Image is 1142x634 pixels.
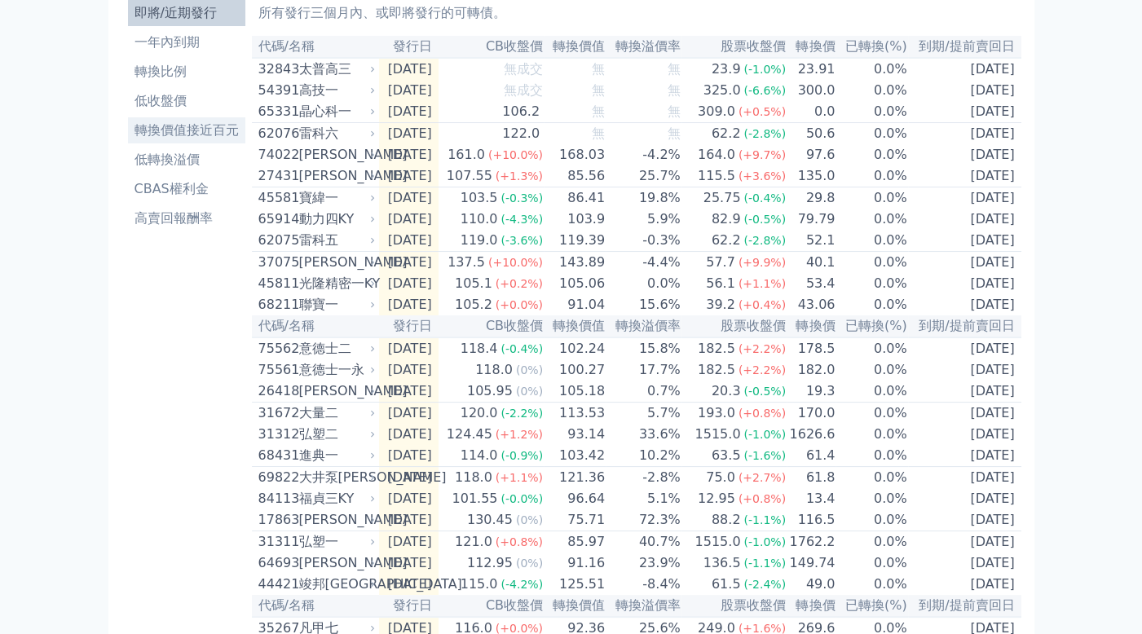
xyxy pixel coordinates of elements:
[379,337,439,359] td: [DATE]
[258,295,295,315] div: 68211
[500,213,543,226] span: (-4.3%)
[299,489,373,509] div: 福貞三KY
[379,381,439,403] td: [DATE]
[128,147,245,173] a: 低轉換溢價
[592,103,605,119] span: 無
[258,81,295,100] div: 54391
[516,513,543,526] span: (0%)
[128,88,245,114] a: 低收盤價
[836,144,907,165] td: 0.0%
[252,36,379,58] th: 代碼/名稱
[668,61,681,77] span: 無
[908,424,1021,445] td: [DATE]
[496,471,543,484] span: (+1.1%)
[452,274,496,293] div: 105.1
[836,445,907,467] td: 0.0%
[787,80,836,101] td: 300.0
[379,80,439,101] td: [DATE]
[299,295,373,315] div: 聯寶一
[500,234,543,247] span: (-3.6%)
[836,467,907,489] td: 0.0%
[299,468,373,487] div: 大井泵[PERSON_NAME]
[908,315,1021,337] th: 到期/提前賣回日
[128,91,245,111] li: 低收盤價
[457,188,501,208] div: 103.5
[379,445,439,467] td: [DATE]
[496,170,543,183] span: (+1.3%)
[908,509,1021,531] td: [DATE]
[908,101,1021,123] td: [DATE]
[457,231,501,250] div: 119.0
[739,492,786,505] span: (+0.8%)
[299,253,373,272] div: [PERSON_NAME]
[787,165,836,187] td: 135.0
[908,230,1021,252] td: [DATE]
[128,117,245,143] a: 轉換價值接近百元
[496,535,543,548] span: (+0.8%)
[258,59,295,79] div: 32843
[1060,556,1142,634] iframe: Chat Widget
[500,407,543,420] span: (-2.2%)
[787,488,836,509] td: 13.4
[836,187,907,209] td: 0.0%
[128,59,245,85] a: 轉換比例
[787,403,836,425] td: 170.0
[743,192,786,205] span: (-0.4%)
[668,103,681,119] span: 無
[379,36,439,58] th: 發行日
[258,274,295,293] div: 45811
[379,123,439,145] td: [DATE]
[299,532,373,552] div: 弘塑一
[379,187,439,209] td: [DATE]
[128,62,245,81] li: 轉換比例
[444,253,488,272] div: 137.5
[544,187,606,209] td: 86.41
[452,532,496,552] div: 121.0
[787,101,836,123] td: 0.0
[379,553,439,574] td: [DATE]
[252,315,379,337] th: 代碼/名稱
[299,360,373,380] div: 意德士一永
[258,360,295,380] div: 75561
[836,36,907,58] th: 已轉換(%)
[908,531,1021,553] td: [DATE]
[379,58,439,80] td: [DATE]
[606,337,681,359] td: 15.8%
[128,121,245,140] li: 轉換價值接近百元
[258,188,295,208] div: 45581
[544,488,606,509] td: 96.64
[379,488,439,509] td: [DATE]
[606,445,681,467] td: 10.2%
[299,124,373,143] div: 雷科六
[694,102,739,121] div: 309.0
[908,294,1021,315] td: [DATE]
[739,363,786,376] span: (+2.2%)
[544,252,606,274] td: 143.89
[464,381,516,401] div: 105.95
[379,509,439,531] td: [DATE]
[379,273,439,294] td: [DATE]
[787,252,836,274] td: 40.1
[258,124,295,143] div: 62076
[544,445,606,467] td: 103.42
[681,315,787,337] th: 股票收盤價
[606,36,681,58] th: 轉換溢價率
[836,359,907,381] td: 0.0%
[299,209,373,229] div: 動力四KY
[739,407,786,420] span: (+0.8%)
[708,510,744,530] div: 88.2
[694,166,739,186] div: 115.5
[299,425,373,444] div: 弘塑二
[739,471,786,484] span: (+2.7%)
[299,188,373,208] div: 寶緯一
[299,59,373,79] div: 太普高三
[743,234,786,247] span: (-2.8%)
[700,81,744,100] div: 325.0
[439,315,544,337] th: CB收盤價
[908,359,1021,381] td: [DATE]
[708,59,744,79] div: 23.9
[836,509,907,531] td: 0.0%
[472,360,516,380] div: 118.0
[379,294,439,315] td: [DATE]
[258,253,295,272] div: 37075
